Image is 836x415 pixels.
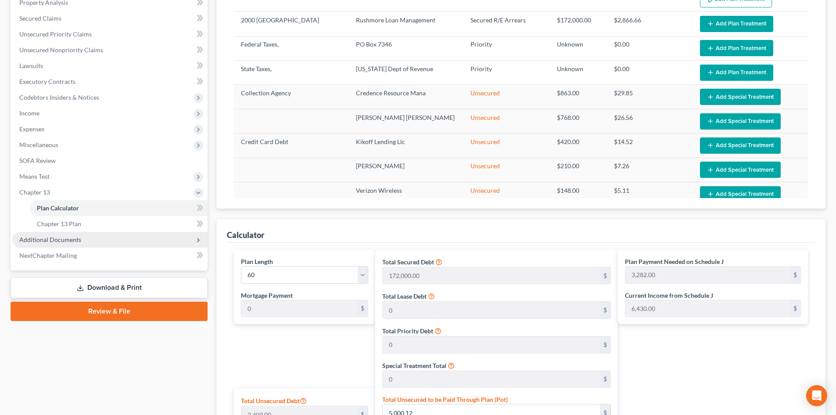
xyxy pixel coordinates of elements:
input: 0.00 [625,267,790,283]
span: Executory Contracts [19,78,75,85]
input: 0.00 [383,336,600,353]
a: Download & Print [11,278,208,298]
span: SOFA Review [19,157,56,164]
a: Executory Contracts [12,74,208,90]
a: Unsecured Nonpriority Claims [12,42,208,58]
div: Calculator [227,230,264,240]
td: Unsecured [463,134,549,158]
td: $7.26 [607,158,693,182]
td: [US_STATE] Dept of Revenue [349,61,464,85]
td: [PERSON_NAME] [349,158,464,182]
button: Add Plan Treatment [700,16,773,32]
span: Secured Claims [19,14,61,22]
td: Unsecured [463,85,549,109]
input: 0.00 [241,300,357,317]
td: $29.85 [607,85,693,109]
td: 2000 [GEOGRAPHIC_DATA] [234,12,349,36]
td: Priority [463,61,549,85]
div: $ [600,267,610,284]
td: Unsecured [463,182,549,206]
td: $2,866.66 [607,12,693,36]
td: PO Box 7346 [349,36,464,60]
td: Kikoff Lending Llc [349,134,464,158]
button: Add Plan Treatment [700,65,773,81]
label: Special Treatment Total [382,361,446,370]
td: Federal Taxes, [234,36,349,60]
input: 0.00 [383,371,600,388]
span: Lawsuits [19,62,43,69]
span: Unsecured Nonpriority Claims [19,46,103,54]
a: Unsecured Priority Claims [12,26,208,42]
span: Additional Documents [19,236,81,243]
td: Verizon Wireless [349,182,464,206]
a: Chapter 13 Plan [30,216,208,232]
td: $148.00 [550,182,607,206]
td: $420.00 [550,134,607,158]
td: Priority [463,36,549,60]
button: Add Special Treatment [700,186,781,202]
td: Unsecured [463,158,549,182]
span: Miscellaneous [19,141,58,148]
span: NextChapter Mailing [19,252,77,259]
td: Unknown [550,61,607,85]
td: $5.11 [607,182,693,206]
td: State Taxes, [234,61,349,85]
label: Plan Length [241,257,273,266]
button: Add Special Treatment [700,89,781,105]
input: 0.00 [383,302,600,318]
div: $ [357,300,368,317]
input: 0.00 [625,300,790,317]
td: $14.52 [607,134,693,158]
div: $ [790,267,800,283]
a: Review & File [11,302,208,321]
span: Expenses [19,125,44,133]
label: Total Lease Debt [382,292,427,301]
a: SOFA Review [12,153,208,169]
td: Unsecured [463,109,549,133]
label: Total Secured Debt [382,257,434,267]
td: [PERSON_NAME] [PERSON_NAME] [349,109,464,133]
a: Lawsuits [12,58,208,74]
td: $210.00 [550,158,607,182]
div: $ [600,302,610,318]
label: Total Priority Debt [382,326,433,336]
td: $0.00 [607,61,693,85]
input: 0.00 [383,267,600,284]
label: Total Unsecured Debt [241,395,307,406]
a: Plan Calculator [30,200,208,216]
td: $0.00 [607,36,693,60]
span: Unsecured Priority Claims [19,30,92,38]
td: $26.56 [607,109,693,133]
span: Means Test [19,173,50,180]
span: Chapter 13 Plan [37,220,81,227]
div: $ [600,371,610,388]
label: Mortgage Payment [241,291,293,300]
label: Plan Payment Needed on Schedule J [625,257,724,266]
td: $863.00 [550,85,607,109]
button: Add Plan Treatment [700,40,773,56]
button: Add Special Treatment [700,137,781,154]
td: Rushmore Loan Management [349,12,464,36]
td: $172,000.00 [550,12,607,36]
td: Credence Resource Mana [349,85,464,109]
td: Collection Agency [234,85,349,109]
span: Income [19,109,39,117]
button: Add Special Treatment [700,162,781,178]
span: Chapter 13 [19,188,50,196]
a: Secured Claims [12,11,208,26]
label: Current Income from Schedule J [625,291,713,300]
label: Total Unsecured to be Paid Through Plan (Pot) [382,395,508,404]
div: $ [600,336,610,353]
td: Credit Card Debt [234,134,349,158]
a: NextChapter Mailing [12,248,208,263]
span: Plan Calculator [37,204,79,212]
div: $ [790,300,800,317]
div: Open Intercom Messenger [806,385,827,406]
button: Add Special Treatment [700,113,781,130]
td: $768.00 [550,109,607,133]
td: Secured R/E Arrears [463,12,549,36]
td: Unknown [550,36,607,60]
span: Codebtors Insiders & Notices [19,94,99,101]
